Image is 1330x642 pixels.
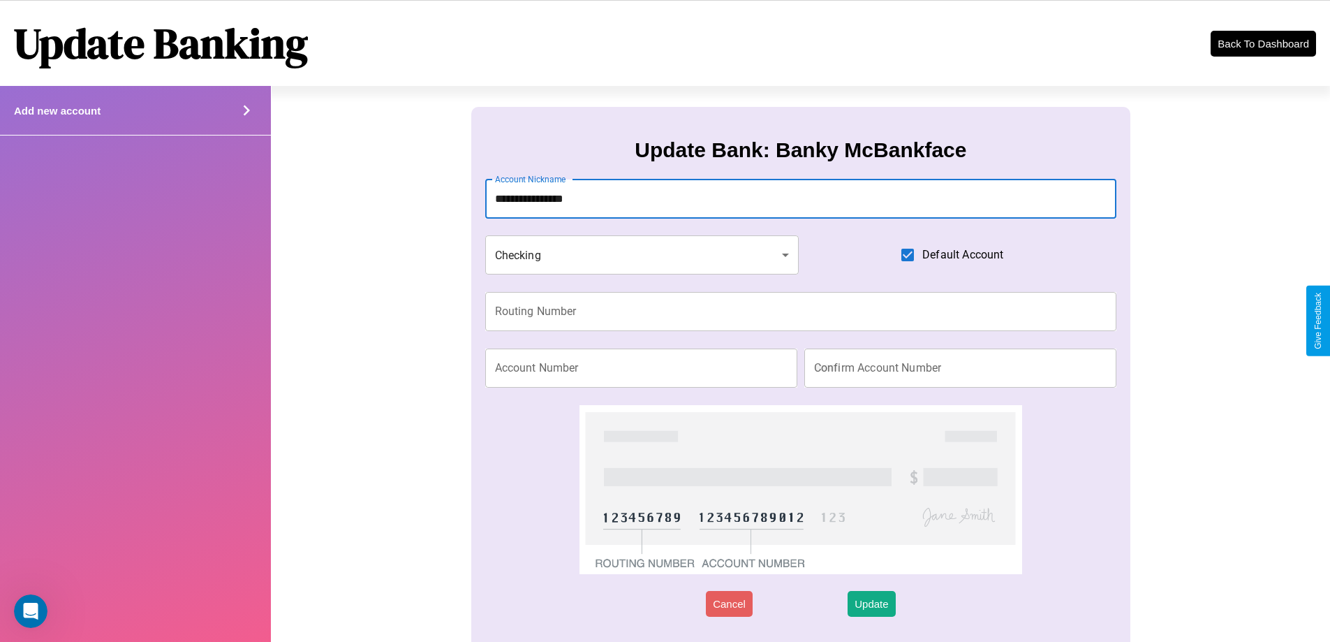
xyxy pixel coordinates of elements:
img: check [579,405,1021,574]
button: Cancel [706,591,753,617]
h4: Add new account [14,105,101,117]
iframe: Intercom live chat [14,594,47,628]
div: Give Feedback [1313,293,1323,349]
div: Checking [485,235,799,275]
button: Back To Dashboard [1211,31,1316,57]
button: Update [848,591,895,617]
label: Account Nickname [495,173,566,185]
h1: Update Banking [14,15,308,72]
span: Default Account [922,247,1003,263]
h3: Update Bank: Banky McBankface [635,138,966,162]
